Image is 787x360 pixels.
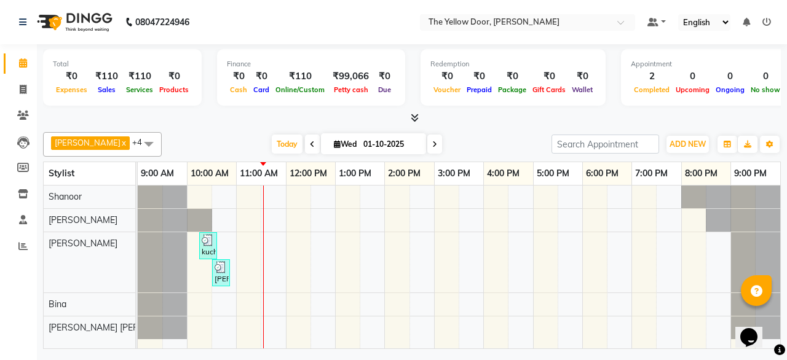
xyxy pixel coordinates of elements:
a: 9:00 AM [138,165,177,182]
div: 2 [631,69,673,84]
a: 5:00 PM [534,165,572,182]
input: 2025-10-01 [360,135,421,154]
iframe: chat widget [735,311,775,348]
div: ₹110 [123,69,156,84]
span: Package [495,85,529,94]
span: +4 [132,137,151,147]
span: Completed [631,85,673,94]
a: 10:00 AM [188,165,232,182]
a: 4:00 PM [484,165,523,182]
span: Cash [227,85,250,94]
span: ADD NEW [670,139,706,149]
span: Wallet [569,85,596,94]
div: ₹0 [430,69,464,84]
img: logo [31,5,116,39]
span: Voucher [430,85,464,94]
a: 12:00 PM [287,165,330,182]
div: ₹0 [53,69,90,84]
div: ₹110 [272,69,328,84]
a: 6:00 PM [583,165,622,182]
span: Wed [331,139,360,149]
span: [PERSON_NAME] [49,214,117,225]
div: ₹0 [529,69,569,84]
a: 1:00 PM [336,165,374,182]
div: ₹99,066 [328,69,374,84]
div: kuchipudi, TK01, 10:15 AM-10:30 AM, Women - Eyebrows - Threading [200,234,216,257]
div: ₹0 [495,69,529,84]
span: Products [156,85,192,94]
span: Online/Custom [272,85,328,94]
span: [PERSON_NAME] [55,138,121,147]
span: [PERSON_NAME] [PERSON_NAME] [49,322,189,333]
a: 8:00 PM [682,165,721,182]
span: Petty cash [331,85,371,94]
div: Redemption [430,59,596,69]
input: Search Appointment [552,135,659,154]
div: 0 [748,69,783,84]
span: Prepaid [464,85,495,94]
span: Due [375,85,394,94]
span: Gift Cards [529,85,569,94]
div: Finance [227,59,395,69]
b: 08047224946 [135,5,189,39]
span: Sales [95,85,119,94]
span: No show [748,85,783,94]
span: Upcoming [673,85,713,94]
div: ₹0 [250,69,272,84]
span: Today [272,135,303,154]
div: ₹0 [227,69,250,84]
a: 2:00 PM [385,165,424,182]
span: Card [250,85,272,94]
span: Expenses [53,85,90,94]
a: 11:00 AM [237,165,281,182]
span: Shanoor [49,191,82,202]
a: 7:00 PM [632,165,671,182]
div: Total [53,59,192,69]
a: 3:00 PM [435,165,473,182]
div: 0 [713,69,748,84]
span: Services [123,85,156,94]
div: ₹0 [464,69,495,84]
a: x [121,138,126,147]
div: ₹0 [374,69,395,84]
span: Bina [49,299,66,310]
button: ADD NEW [666,136,709,153]
span: [PERSON_NAME] [49,238,117,249]
a: 9:00 PM [731,165,770,182]
span: Stylist [49,168,74,179]
div: [PERSON_NAME], TK02, 10:30 AM-10:45 AM, Women - Eyebrows - Threading [213,261,229,284]
div: ₹0 [156,69,192,84]
div: Appointment [631,59,783,69]
div: 0 [673,69,713,84]
div: ₹110 [90,69,123,84]
span: Ongoing [713,85,748,94]
div: ₹0 [569,69,596,84]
